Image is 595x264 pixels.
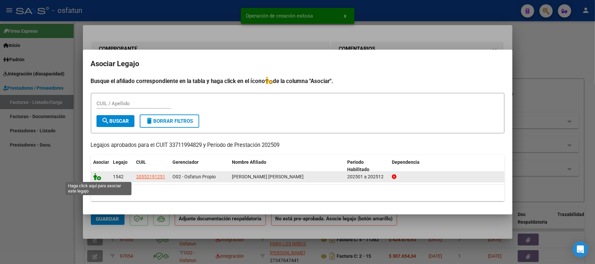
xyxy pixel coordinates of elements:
[102,118,129,124] span: Buscar
[230,155,345,177] datatable-header-cell: Nombre Afiliado
[389,155,504,177] datatable-header-cell: Dependencia
[111,155,134,177] datatable-header-cell: Legajo
[146,118,193,124] span: Borrar Filtros
[91,155,111,177] datatable-header-cell: Asociar
[392,159,420,165] span: Dependencia
[232,159,267,165] span: Nombre Afiliado
[232,174,304,179] span: AROSTEGUICHAR VARGAS IAN DAVID
[136,159,146,165] span: CUIL
[140,114,199,128] button: Borrar Filtros
[347,159,369,172] span: Periodo Habilitado
[146,117,154,125] mat-icon: delete
[96,115,134,127] button: Buscar
[91,185,504,201] div: 1 registros
[573,242,588,257] div: Open Intercom Messenger
[136,174,166,179] span: 20552191251
[134,155,170,177] datatable-header-cell: CUIL
[173,159,199,165] span: Gerenciador
[91,141,504,150] p: Legajos aprobados para el CUIT 33711994829 y Período de Prestación 202509
[173,174,216,179] span: O02 - Osfatun Propio
[102,117,110,125] mat-icon: search
[170,155,230,177] datatable-header-cell: Gerenciador
[91,58,504,70] h2: Asociar Legajo
[345,155,389,177] datatable-header-cell: Periodo Habilitado
[91,77,504,85] h4: Busque el afiliado correspondiente en la tabla y haga click en el ícono de la columna "Asociar".
[93,159,109,165] span: Asociar
[113,159,128,165] span: Legajo
[113,174,124,179] span: 1542
[347,173,387,181] div: 202501 a 202512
